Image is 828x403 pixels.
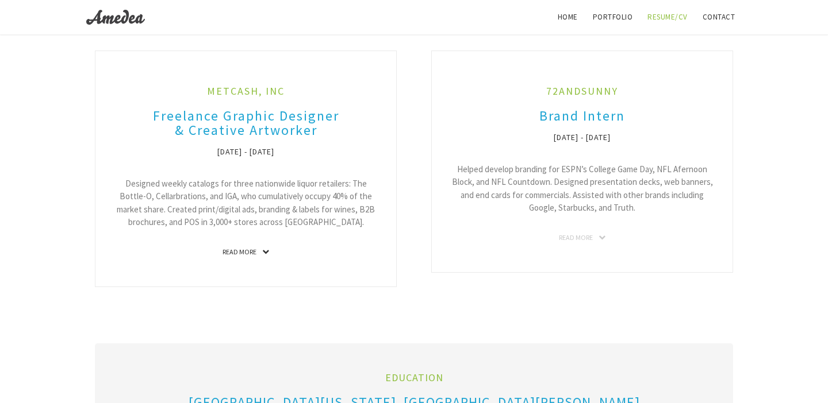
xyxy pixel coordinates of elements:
a: education [385,371,443,384]
div: Designed weekly catalogs for three nationwide liquor retailers: The Bottle-O, Cellarbrations, and... [113,177,379,229]
h3: Freelance Graphic Designer & Creative Artworker [113,108,379,137]
div: Helped develop branding for ESPN’s College Game Day, NFL Afernoon Block, and NFL Countdown. Desig... [449,163,715,215]
h3: Brand Intern [449,108,715,123]
h5: [DATE] - [DATE] [113,149,379,154]
h4: Metcash, Inc [113,86,379,97]
a: Read More [559,232,605,243]
h5: [DATE] - [DATE] [449,134,715,140]
h4: 72andSunny [449,86,715,97]
a: Read More [223,246,269,257]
